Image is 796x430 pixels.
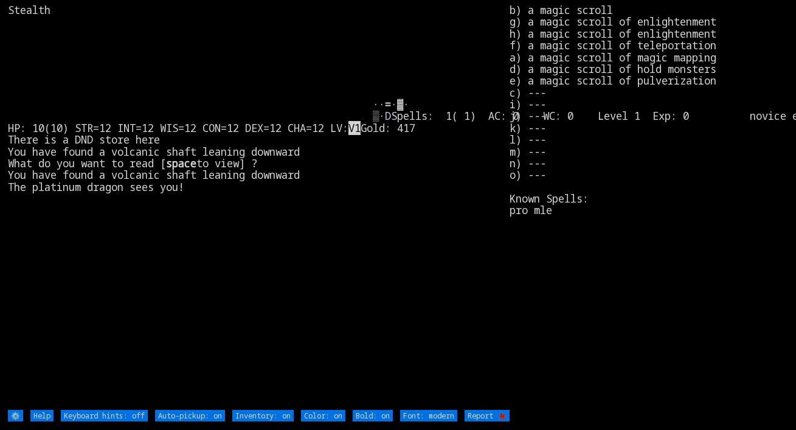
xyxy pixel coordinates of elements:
[400,410,457,421] input: Font: modern
[30,410,54,421] input: Help
[166,156,196,170] b: space
[353,410,393,421] input: Bold: on
[510,4,788,409] stats: b) a magic scroll g) a magic scroll of enlightenment h) a magic scroll of enlightenment f) a magi...
[8,4,510,409] larn: Stealth ·· ·▓· ▒· Spells: 1( 1) AC: 0 WC: 0 Level 1 Exp: 0 novice explorer HP: 10(10) STR=12 INT=...
[8,410,23,421] input: ⚙️
[61,410,148,421] input: Keyboard hints: off
[155,410,225,421] input: Auto-pickup: on
[301,410,345,421] input: Color: on
[385,109,391,123] font: D
[465,410,510,421] input: Report 🐞
[385,97,391,111] font: =
[348,121,361,135] mark: V1
[232,410,294,421] input: Inventory: on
